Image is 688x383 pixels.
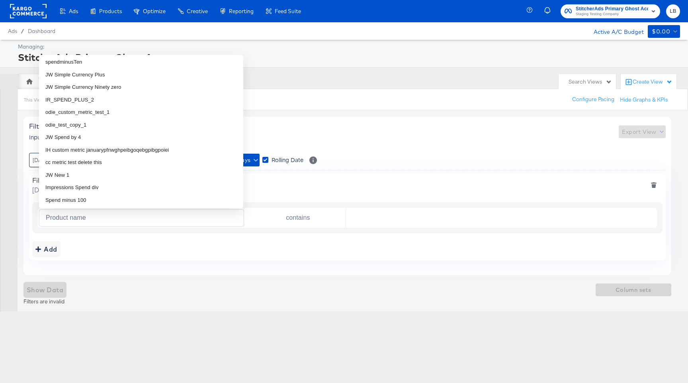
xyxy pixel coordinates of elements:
button: LB [666,4,680,18]
div: Filters are invalid [23,282,671,312]
div: Active A/C Budget [585,25,644,37]
span: Reporting [229,8,254,14]
span: IR_SPEND_PLUS_2 [45,96,94,104]
button: StitcherAds Primary Ghost AccountStaging Testing Company [561,4,660,18]
div: $0.00 [652,27,670,37]
span: JW Simple Currency Ninety zero [45,83,121,91]
span: Optimize [143,8,166,14]
span: Input filters to limit the scope of your product data. [29,133,163,141]
button: Close [231,212,238,219]
span: JW Spend by 4 [45,133,81,141]
span: spendminusTen [45,58,82,66]
span: cc metric test delete this [45,158,102,166]
span: Ads [8,28,17,34]
div: LB [39,80,45,87]
span: Staging Testing Company [576,11,648,18]
span: Creative [187,8,208,14]
span: Products [99,8,122,14]
span: Filters [29,122,48,130]
button: Clear [230,214,233,217]
span: LB [669,7,677,16]
button: addbutton [32,241,61,257]
div: Filter [32,176,75,184]
span: [DATE] - [DATE] [32,185,75,194]
div: This View: [24,97,45,103]
button: deletefilters [645,176,662,194]
span: odie_test_copy_1 [45,121,86,129]
span: JW Simple Currency Plus [45,71,105,79]
span: odie_custom_metric_test_1 [45,108,109,116]
div: Add [35,244,57,255]
button: Open [333,212,340,219]
span: JW New 1 [45,171,69,179]
span: StitcherAds Primary Ghost Account [576,5,648,13]
span: Ads [69,8,78,14]
span: Spend minus 100 [45,196,86,204]
div: Search Views [569,78,612,86]
span: Last 7 Days [217,155,256,165]
span: Rolling Date [272,156,303,164]
button: Hide Graphs & KPIs [620,96,668,104]
div: Create View [633,78,672,86]
button: $0.00 [648,25,680,38]
span: IH custom metric januarypfnwghpeibgoqebgpibgpoiei [45,146,169,154]
span: Impressions Spend div [45,184,98,191]
a: Dashboard [28,28,55,34]
button: Configure Pacing [567,92,620,107]
span: / [17,28,28,34]
div: StitcherAds Primary Ghost Account [18,51,678,64]
div: Managing: [18,43,678,51]
span: Feed Suite [275,8,301,14]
